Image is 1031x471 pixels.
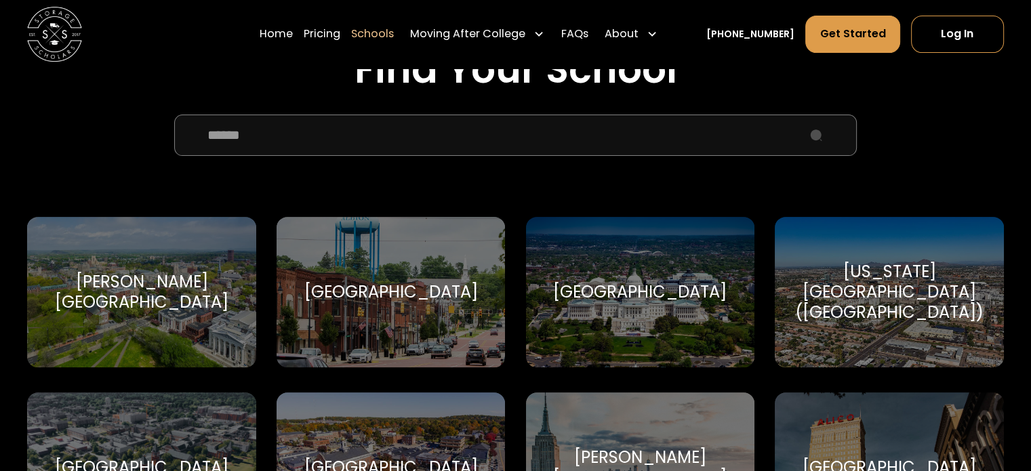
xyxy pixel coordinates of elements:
[304,282,478,302] div: [GEOGRAPHIC_DATA]
[27,217,256,367] a: Go to selected school
[775,217,1003,367] a: Go to selected school
[706,27,794,41] a: [PHONE_NUMBER]
[304,15,340,53] a: Pricing
[27,7,82,62] img: Storage Scholars main logo
[27,47,1003,93] h2: Find Your School
[805,16,899,52] a: Get Started
[911,16,1004,52] a: Log In
[791,262,987,323] div: [US_STATE][GEOGRAPHIC_DATA] ([GEOGRAPHIC_DATA])
[260,15,293,53] a: Home
[351,15,394,53] a: Schools
[561,15,588,53] a: FAQs
[43,272,239,312] div: [PERSON_NAME][GEOGRAPHIC_DATA]
[405,15,550,53] div: Moving After College
[277,217,505,367] a: Go to selected school
[599,15,663,53] div: About
[526,217,754,367] a: Go to selected school
[553,282,727,302] div: [GEOGRAPHIC_DATA]
[410,26,525,42] div: Moving After College
[605,26,639,42] div: About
